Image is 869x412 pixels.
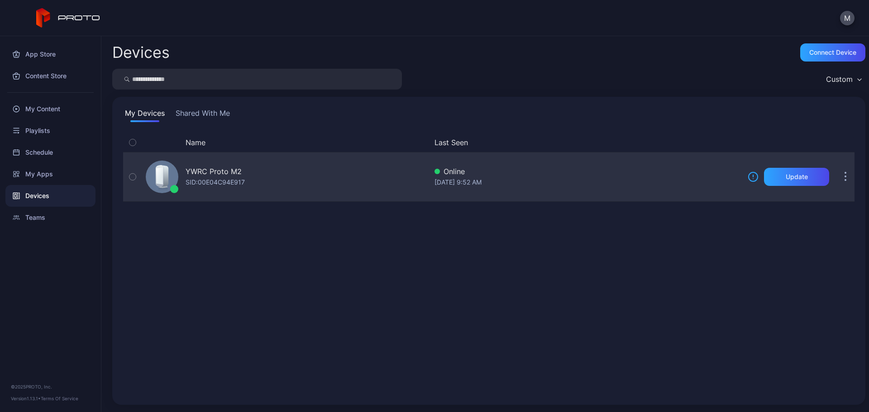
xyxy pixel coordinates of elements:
[5,163,95,185] a: My Apps
[123,108,167,122] button: My Devices
[786,173,808,180] div: Update
[800,43,865,62] button: Connect device
[5,65,95,87] a: Content Store
[5,98,95,120] a: My Content
[836,137,855,148] div: Options
[434,137,737,148] button: Last Seen
[434,177,740,188] div: [DATE] 9:52 AM
[5,120,95,142] a: Playlists
[186,177,245,188] div: SID: 00E04C94E917
[11,396,41,401] span: Version 1.13.1 •
[5,43,95,65] a: App Store
[174,108,232,122] button: Shared With Me
[41,396,78,401] a: Terms Of Service
[821,69,865,90] button: Custom
[5,207,95,228] a: Teams
[5,142,95,163] a: Schedule
[809,49,856,56] div: Connect device
[840,11,855,25] button: M
[186,166,242,177] div: YWRC Proto M2
[744,137,826,148] div: Update Device
[112,44,170,61] h2: Devices
[826,75,853,84] div: Custom
[5,185,95,207] a: Devices
[186,137,205,148] button: Name
[434,166,740,177] div: Online
[764,168,829,186] button: Update
[11,383,90,390] div: © 2025 PROTO, Inc.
